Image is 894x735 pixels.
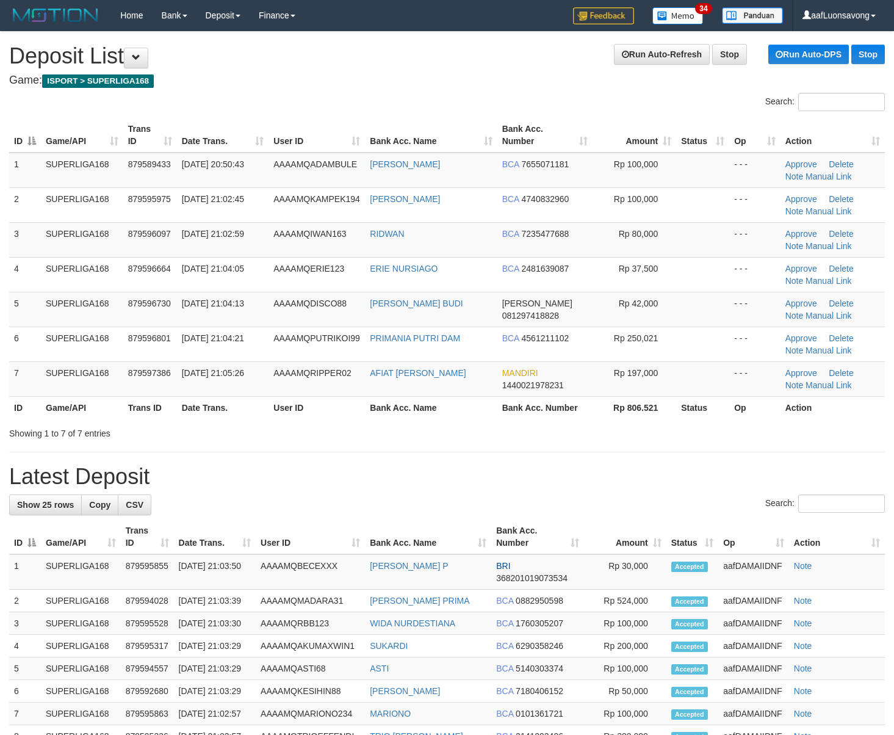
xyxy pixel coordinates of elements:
td: 1 [9,153,41,188]
input: Search: [798,494,885,513]
td: - - - [729,361,780,396]
a: Delete [829,299,853,308]
a: Note [785,241,804,251]
th: Rp 806.521 [593,396,676,419]
h1: Latest Deposit [9,465,885,489]
th: Status: activate to sort column ascending [676,118,729,153]
a: Approve [785,264,817,273]
span: 34 [695,3,712,14]
span: 879596730 [128,299,171,308]
td: - - - [729,153,780,188]
a: AFIAT [PERSON_NAME] [370,368,466,378]
a: ASTI [370,664,389,673]
span: AAAAMQIWAN163 [273,229,346,239]
a: Run Auto-Refresh [614,44,710,65]
td: SUPERLIGA168 [41,554,121,590]
span: Accepted [671,709,708,720]
span: Rp 42,000 [619,299,658,308]
span: BCA [496,641,513,651]
td: 1 [9,554,41,590]
td: - - - [729,257,780,292]
td: 5 [9,657,41,680]
td: Rp 50,000 [584,680,666,703]
span: BCA [502,194,519,204]
a: Note [794,641,812,651]
td: SUPERLIGA168 [41,153,123,188]
span: Accepted [671,642,708,652]
td: - - - [729,327,780,361]
a: Manual Link [806,241,852,251]
td: 2 [9,590,41,612]
td: SUPERLIGA168 [41,657,121,680]
a: Note [785,172,804,181]
span: [DATE] 20:50:43 [182,159,244,169]
th: User ID [269,396,365,419]
a: WIDA NURDESTIANA [370,618,455,628]
span: AAAAMQADAMBULE [273,159,357,169]
th: Action [780,396,885,419]
td: 879594028 [121,590,174,612]
td: [DATE] 21:02:57 [174,703,256,725]
span: AAAAMQPUTRIKOI99 [273,333,360,343]
th: Trans ID [123,396,177,419]
th: Action: activate to sort column ascending [789,520,885,554]
span: BCA [502,333,519,343]
td: aafDAMAIIDNF [718,590,789,612]
td: aafDAMAIIDNF [718,554,789,590]
td: SUPERLIGA168 [41,187,123,222]
img: panduan.png [722,7,783,24]
a: Delete [829,368,853,378]
span: Accepted [671,562,708,572]
th: User ID: activate to sort column ascending [256,520,365,554]
td: aafDAMAIIDNF [718,612,789,635]
th: Op: activate to sort column ascending [729,118,780,153]
a: Note [785,276,804,286]
span: Accepted [671,596,708,607]
a: SUKARDI [370,641,408,651]
a: Note [785,311,804,320]
th: Status: activate to sort column ascending [666,520,718,554]
td: 2 [9,187,41,222]
span: AAAAMQERIE123 [273,264,344,273]
td: 5 [9,292,41,327]
a: [PERSON_NAME] [370,686,440,696]
a: Show 25 rows [9,494,82,515]
span: Rp 37,500 [619,264,658,273]
span: BCA [496,686,513,696]
a: [PERSON_NAME] [370,159,440,169]
td: AAAAMQMARIONO234 [256,703,365,725]
span: 879596097 [128,229,171,239]
th: Date Trans. [177,396,269,419]
span: AAAAMQKAMPEK194 [273,194,360,204]
span: Copy 2481639087 to clipboard [522,264,569,273]
span: BCA [502,159,519,169]
span: BRI [496,561,510,571]
td: 6 [9,327,41,361]
td: aafDAMAIIDNF [718,703,789,725]
span: Rp 100,000 [614,159,658,169]
a: [PERSON_NAME] PRIMA [370,596,469,606]
td: 3 [9,612,41,635]
a: [PERSON_NAME] BUDI [370,299,463,308]
span: Copy 6290358246 to clipboard [516,641,563,651]
span: 879596664 [128,264,171,273]
td: 7 [9,703,41,725]
th: Amount: activate to sort column ascending [584,520,666,554]
th: Bank Acc. Number [497,396,593,419]
span: Copy 1760305207 to clipboard [516,618,563,628]
th: ID [9,396,41,419]
th: Trans ID: activate to sort column ascending [123,118,177,153]
td: [DATE] 21:03:29 [174,635,256,657]
label: Search: [765,93,885,111]
span: BCA [502,264,519,273]
span: 879595975 [128,194,171,204]
span: AAAAMQDISCO88 [273,299,347,308]
td: 879595855 [121,554,174,590]
td: 4 [9,635,41,657]
label: Search: [765,494,885,513]
span: [DATE] 21:04:13 [182,299,244,308]
a: Manual Link [806,172,852,181]
th: Game/API: activate to sort column ascending [41,520,121,554]
a: Stop [851,45,885,64]
span: [DATE] 21:04:21 [182,333,244,343]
